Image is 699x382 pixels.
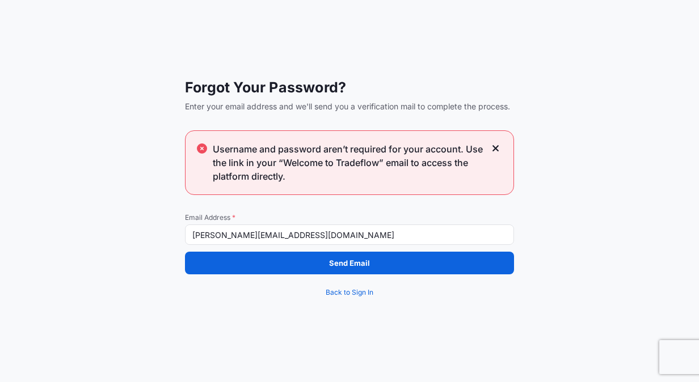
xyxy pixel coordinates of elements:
[185,78,514,96] span: Forgot Your Password?
[185,213,514,222] span: Email Address
[185,281,514,304] a: Back to Sign In
[185,252,514,274] button: Send Email
[213,142,485,183] span: Username and password aren’t required for your account. Use the link in your “Welcome to Tradeflo...
[326,287,373,298] span: Back to Sign In
[329,257,370,269] p: Send Email
[185,101,514,112] span: Enter your email address and we'll send you a verification mail to complete the process.
[185,224,514,245] input: example@gmail.com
